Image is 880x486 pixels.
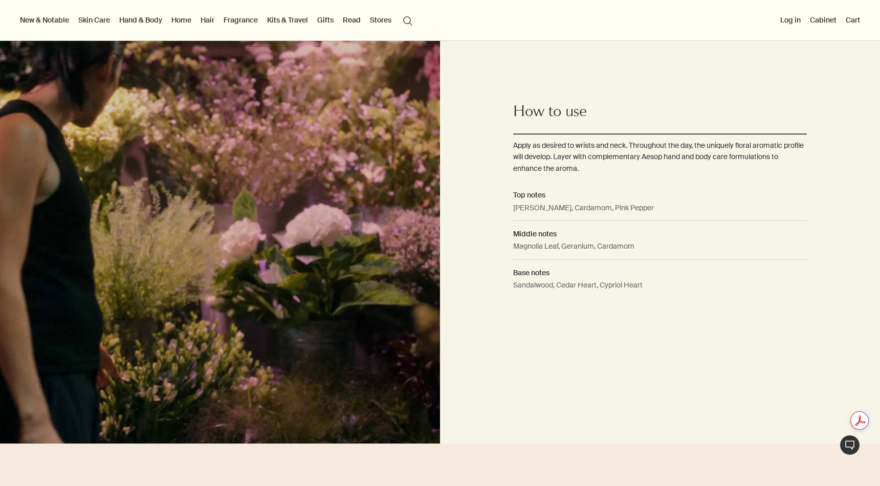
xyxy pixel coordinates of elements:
[513,103,806,123] p: How to use
[368,13,393,27] button: Stores
[808,13,839,27] a: Cabinet
[840,435,860,455] button: Live Assistance
[399,10,417,30] button: Open search
[117,13,164,27] a: Hand & Body
[513,140,806,174] p: Apply as desired to wrists and neck. Throughout the day, the uniquely floral aromatic profile wil...
[513,202,806,221] dd: [PERSON_NAME], Cardamom, Pink Pepper
[513,267,806,278] h2: Base notes
[513,189,806,201] h2: Top notes
[513,240,806,259] dd: Magnolia Leaf, Geranium, Cardamom
[778,13,803,27] button: Log in
[169,13,193,27] a: Home
[18,13,71,27] button: New & Notable
[341,13,363,27] a: Read
[199,13,216,27] a: Hair
[222,13,260,27] a: Fragrance
[315,13,336,27] a: Gifts
[844,13,862,27] button: Cart
[513,228,806,239] h2: Middle notes
[76,13,112,27] a: Skin Care
[265,13,310,27] a: Kits & Travel
[513,279,806,298] dd: Sandalwood, Cedar Heart, Cypriol Heart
